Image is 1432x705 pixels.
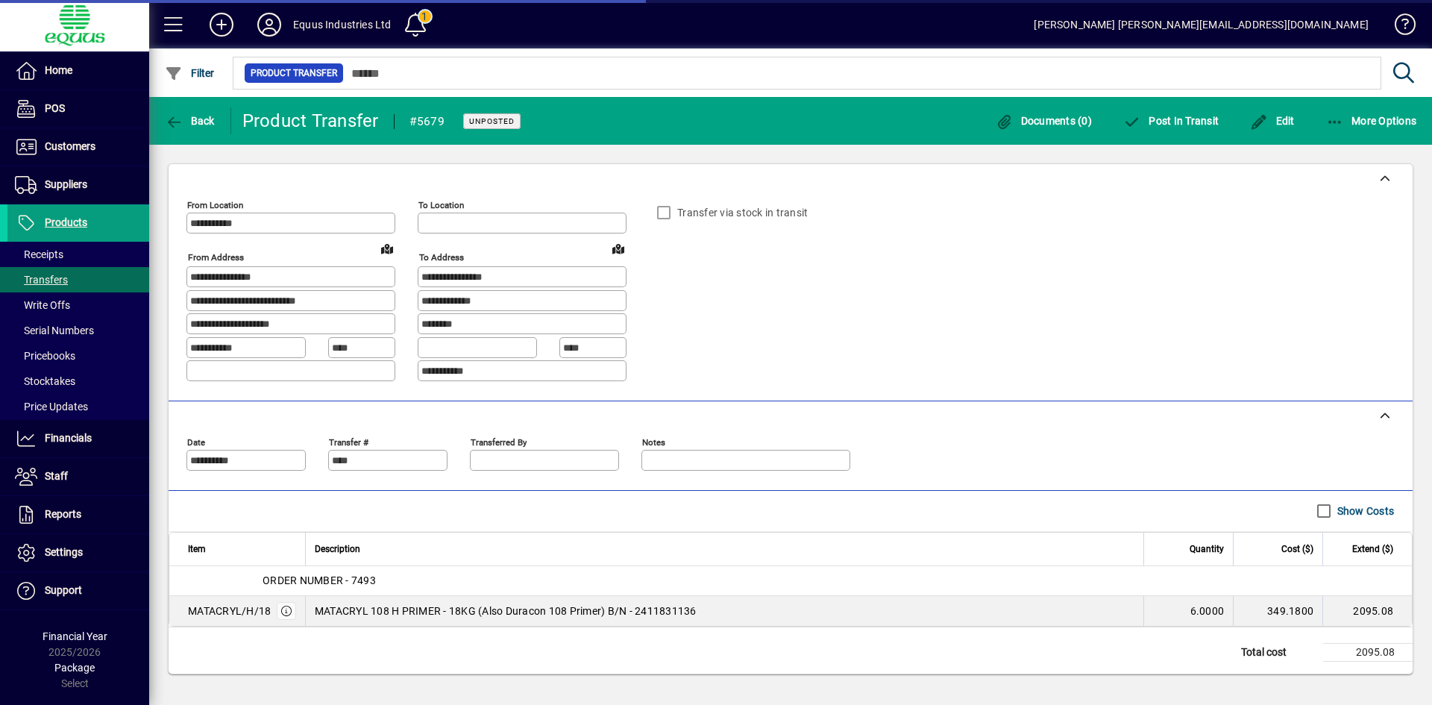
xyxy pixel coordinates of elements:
td: 2095.08 [1323,643,1413,661]
span: Financial Year [43,630,107,642]
td: 6.0000 [1143,596,1233,626]
button: Back [161,107,219,134]
span: Products [45,216,87,228]
span: Package [54,662,95,674]
button: Documents (0) [991,107,1096,134]
a: Financials [7,420,149,457]
span: MATACRYL 108 H PRIMER - 18KG (Also Duracon 108 Primer) B/N - 2411831136 [315,604,697,618]
span: Product Transfer [251,66,337,81]
span: Transfers [15,274,68,286]
span: Pricebooks [15,350,75,362]
mat-label: Transferred by [471,436,527,447]
span: Financials [45,432,92,444]
span: Customers [45,140,95,152]
span: Receipts [15,248,63,260]
span: Extend ($) [1352,541,1393,557]
span: Description [315,541,360,557]
a: Home [7,52,149,90]
span: Write Offs [15,299,70,311]
span: Serial Numbers [15,325,94,336]
span: Suppliers [45,178,87,190]
mat-label: To location [418,200,464,210]
span: Staff [45,470,68,482]
div: MATACRYL/H/18 [188,604,271,618]
span: Unposted [469,116,515,126]
div: #5679 [409,110,445,134]
span: Reports [45,508,81,520]
span: Item [188,541,206,557]
a: Write Offs [7,292,149,318]
a: Serial Numbers [7,318,149,343]
a: Transfers [7,267,149,292]
span: Post In Transit [1123,115,1219,127]
span: Documents (0) [995,115,1092,127]
button: Filter [161,60,219,87]
mat-label: Transfer # [329,436,368,447]
a: Knowledge Base [1384,3,1413,51]
a: View on map [375,236,399,260]
a: Suppliers [7,166,149,204]
a: View on map [606,236,630,260]
a: Price Updates [7,394,149,419]
a: Pricebooks [7,343,149,369]
label: Show Costs [1334,504,1395,518]
span: Price Updates [15,401,88,413]
td: 349.1800 [1233,596,1322,626]
a: Stocktakes [7,369,149,394]
a: Support [7,572,149,610]
a: Settings [7,534,149,571]
mat-label: Notes [642,436,665,447]
a: POS [7,90,149,128]
div: Product Transfer [242,109,379,133]
span: More Options [1326,115,1417,127]
td: Total cost [1234,643,1323,661]
a: Customers [7,128,149,166]
span: Back [165,115,215,127]
button: Post In Transit [1119,107,1222,134]
span: Stocktakes [15,375,75,387]
div: [PERSON_NAME] [PERSON_NAME][EMAIL_ADDRESS][DOMAIN_NAME] [1034,13,1369,37]
div: Equus Industries Ltd [293,13,392,37]
button: Profile [245,11,293,38]
span: Filter [165,67,215,79]
td: 2095.08 [1322,596,1412,626]
span: Cost ($) [1281,541,1313,557]
div: ORDER NUMBER - 7493 [169,573,1412,588]
a: Staff [7,458,149,495]
a: Receipts [7,242,149,267]
button: Add [198,11,245,38]
span: Home [45,64,72,76]
a: Reports [7,496,149,533]
span: Settings [45,546,83,558]
span: POS [45,102,65,114]
button: Edit [1246,107,1298,134]
app-page-header-button: Back [149,107,231,134]
span: Quantity [1190,541,1224,557]
button: More Options [1322,107,1421,134]
mat-label: From location [187,200,243,210]
span: Edit [1250,115,1295,127]
span: Support [45,584,82,596]
mat-label: Date [187,436,205,447]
